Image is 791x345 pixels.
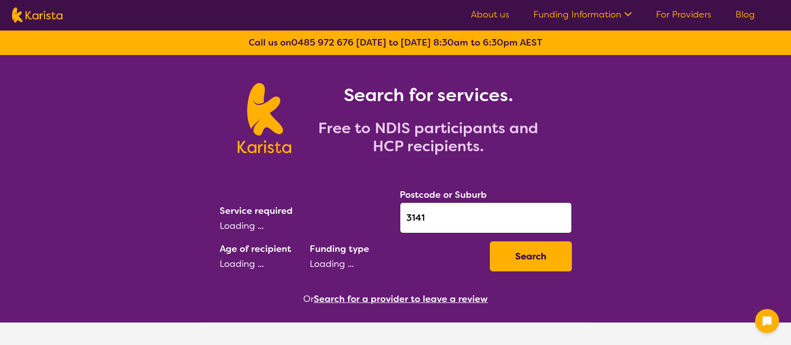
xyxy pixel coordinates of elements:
h2: Free to NDIS participants and HCP recipients. [303,119,553,155]
b: Call us on [DATE] to [DATE] 8:30am to 6:30pm AEST [249,37,542,49]
label: Postcode or Suburb [400,189,487,201]
div: Loading ... [220,218,392,233]
label: Funding type [310,243,369,255]
label: Service required [220,205,293,217]
img: Karista logo [238,83,291,153]
a: Funding Information [533,9,632,21]
label: Age of recipient [220,243,291,255]
div: Loading ... [310,256,482,271]
a: 0485 972 676 [291,37,354,49]
button: Search for a provider to leave a review [314,291,488,306]
div: Loading ... [220,256,302,271]
a: Blog [735,9,755,21]
a: About us [471,9,509,21]
h1: Search for services. [303,83,553,107]
a: For Providers [656,9,711,21]
img: Karista logo [12,8,63,23]
input: Type [400,202,572,233]
button: Search [490,241,572,271]
span: Or [303,291,314,306]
